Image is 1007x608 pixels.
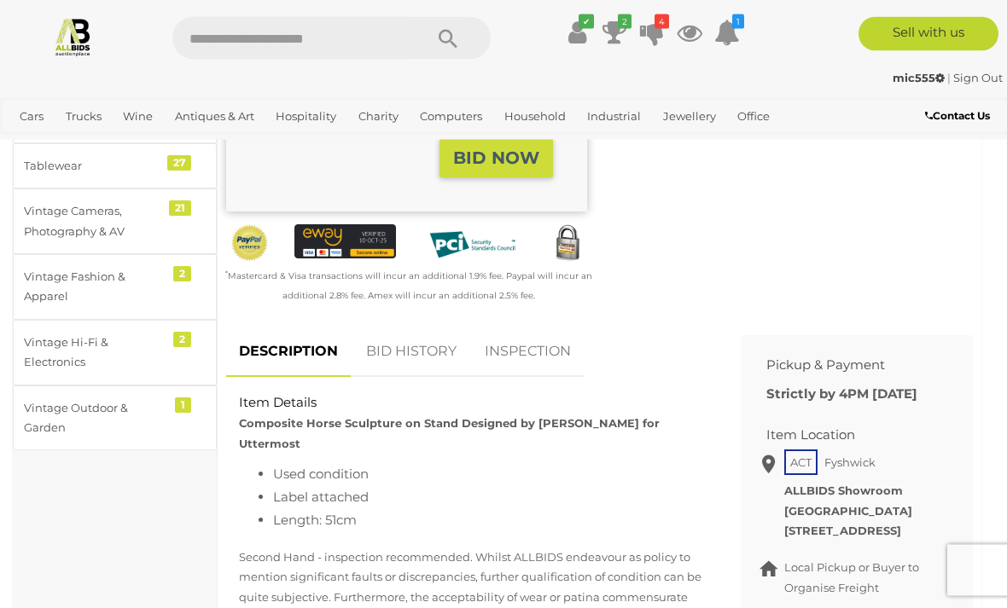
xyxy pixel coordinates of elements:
a: BID HISTORY [353,327,469,378]
i: 1 [732,14,744,29]
img: PCI DSS compliant [422,225,523,266]
h2: Item Location [766,429,922,443]
img: Secured by Rapid SSL [549,225,587,263]
span: Fyshwick [820,452,880,474]
strong: mic555 [893,71,945,84]
a: INSPECTION [472,327,584,378]
a: Vintage Outdoor & Garden 1 [13,386,217,452]
a: Cars [13,102,50,130]
a: Vintage Hi-Fi & Electronics 2 [13,321,217,386]
i: 4 [655,14,669,29]
a: Sell with us [859,17,998,51]
strong: [STREET_ADDRESS] [784,524,901,538]
a: mic555 [893,71,947,84]
button: Search [405,17,491,60]
a: Vintage Fashion & Apparel 2 [13,255,217,321]
a: Sports [13,130,61,159]
a: Contact Us [925,107,994,125]
a: ✔ [564,17,590,48]
a: Antiques & Art [168,102,261,130]
div: Vintage Cameras, Photography & AV [24,202,165,242]
li: Length: 51cm [273,509,702,532]
a: 1 [714,17,740,48]
i: 2 [618,14,632,29]
h2: Pickup & Payment [766,359,922,373]
a: Sign Out [953,71,1003,84]
h2: Item Details [239,397,702,411]
a: Trucks [59,102,108,130]
a: Industrial [580,102,648,130]
div: Vintage Outdoor & Garden [24,399,165,439]
a: Computers [413,102,489,130]
b: Strictly by 4PM [DATE] [766,386,917,402]
a: Jewellery [656,102,723,130]
span: Local Pickup or Buyer to Organise Freight [784,561,919,594]
div: 21 [169,201,191,217]
div: 2 [173,267,191,282]
a: Charity [352,102,405,130]
a: Office [731,102,777,130]
a: DESCRIPTION [226,327,351,378]
div: 1 [175,398,191,414]
a: 2 [602,17,627,48]
a: 4 [639,17,665,48]
a: Household [498,102,573,130]
a: Vintage Cameras, Photography & AV 21 [13,189,217,255]
b: Contact Us [925,109,990,122]
small: Mastercard & Visa transactions will incur an additional 1.9% fee. Paypal will incur an additional... [225,271,592,302]
li: Label attached [273,486,702,509]
a: [GEOGRAPHIC_DATA] [70,130,205,159]
a: Hospitality [269,102,343,130]
strong: Composite Horse Sculpture on Stand Designed by [PERSON_NAME] for Uttermost [239,417,660,450]
strong: BID NOW [453,148,539,169]
span: ACT [784,450,818,476]
li: Used condition [273,463,702,486]
span: | [947,71,951,84]
div: Tablewear [24,157,165,177]
img: eWAY Payment Gateway [294,225,396,259]
div: 27 [167,156,191,171]
button: BID NOW [439,139,553,179]
div: Vintage Hi-Fi & Electronics [24,333,165,373]
div: 2 [173,333,191,348]
div: Vintage Fashion & Apparel [24,268,165,308]
i: ✔ [579,14,594,29]
img: Allbids.com.au [53,17,93,57]
a: Wine [116,102,160,130]
a: Tablewear 27 [13,144,217,189]
img: Official PayPal Seal [230,225,269,262]
strong: ALLBIDS Showroom [GEOGRAPHIC_DATA] [784,484,912,518]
